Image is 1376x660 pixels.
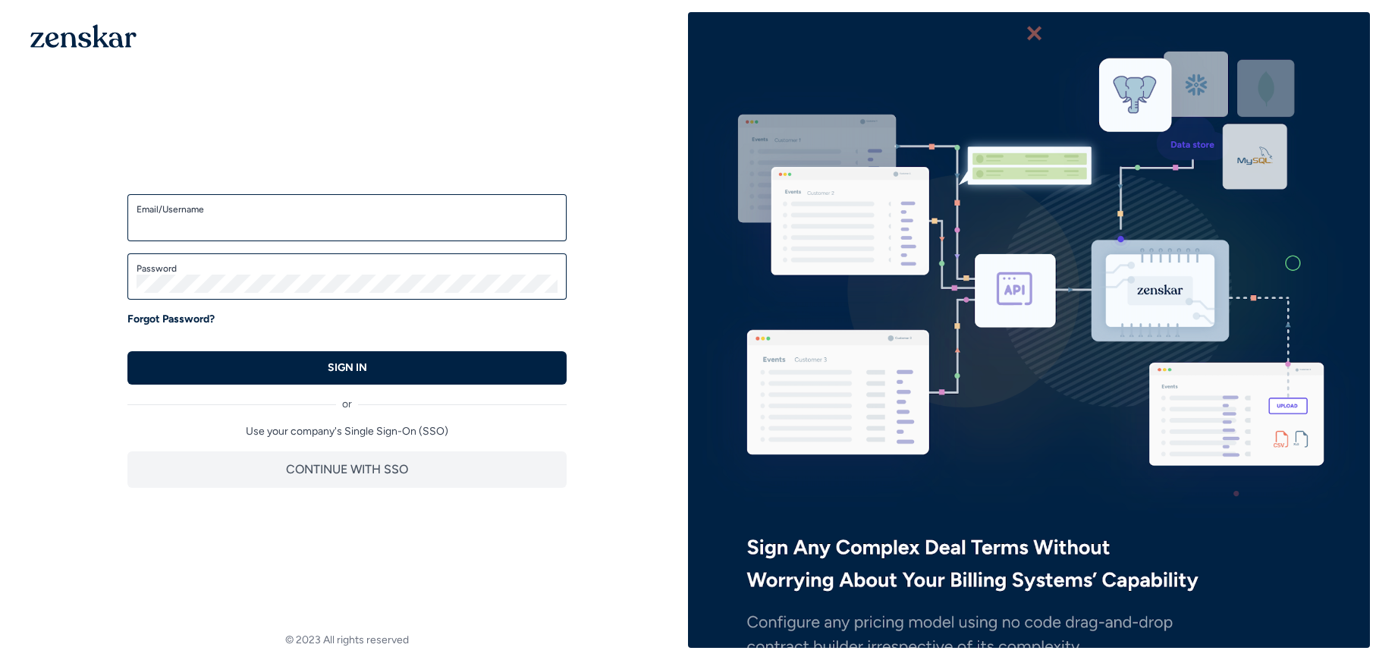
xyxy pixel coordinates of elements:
p: SIGN IN [328,360,367,376]
label: Email/Username [137,203,558,215]
footer: © 2023 All rights reserved [6,633,688,648]
button: SIGN IN [127,351,567,385]
a: Forgot Password? [127,312,215,327]
div: or [127,385,567,412]
button: CONTINUE WITH SSO [127,451,567,488]
p: Use your company's Single Sign-On (SSO) [127,424,567,439]
label: Password [137,262,558,275]
img: 1OGAJ2xQqyY4LXKgY66KYq0eOWRCkrZdAb3gUhuVAqdWPZE9SRJmCz+oDMSn4zDLXe31Ii730ItAGKgCKgCCgCikA4Av8PJUP... [30,24,137,48]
